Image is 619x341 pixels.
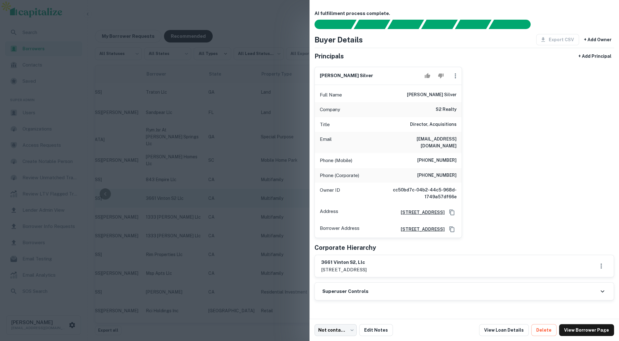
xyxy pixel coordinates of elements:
p: Address [320,208,338,217]
p: Company [320,106,340,113]
button: Reject [435,70,446,82]
button: Copy Address [447,225,457,234]
h6: s2 realty [436,106,457,113]
button: + Add Owner [582,34,614,45]
div: Not contacted [314,324,357,336]
p: Full Name [320,91,342,99]
h6: [PERSON_NAME] silver [407,91,457,99]
h5: Corporate Hierarchy [314,243,376,252]
div: Your request is received and processing... [354,20,390,29]
p: Phone (Corporate) [320,172,359,179]
p: Phone (Mobile) [320,157,352,164]
button: + Add Principal [576,51,614,62]
div: Documents found, AI parsing details... [387,20,424,29]
button: Delete [531,324,557,336]
div: AI fulfillment process complete. [489,20,538,29]
p: [STREET_ADDRESS] [321,266,367,274]
div: Sending borrower request to AI... [307,20,354,29]
button: Copy Address [447,208,457,217]
a: [STREET_ADDRESS] [396,226,445,233]
a: View Loan Details [479,324,529,336]
h6: 3661 vinton s2, llc [321,259,367,266]
h6: [PHONE_NUMBER] [417,172,457,179]
button: Accept [422,70,433,82]
button: Edit Notes [359,324,393,336]
a: View Borrower Page [559,324,614,336]
h6: Superuser Controls [322,288,369,295]
p: Borrower Address [320,225,359,234]
h6: cc50bd7c-04b2-44c5-968d-1749a57df66e [382,186,457,200]
h6: AI fulfillment process complete. [314,10,614,17]
h6: [PHONE_NUMBER] [417,157,457,164]
h4: Buyer Details [314,34,363,45]
h5: Principals [314,52,344,61]
a: [STREET_ADDRESS] [396,209,445,216]
p: Owner ID [320,186,340,200]
h6: Director, Acquisitions [410,121,457,128]
div: Principals found, still searching for contact information. This may take time... [455,20,491,29]
p: Email [320,136,332,149]
h6: [EMAIL_ADDRESS][DOMAIN_NAME] [382,136,457,149]
h6: [PERSON_NAME] silver [320,72,373,79]
div: Principals found, AI now looking for contact information... [421,20,458,29]
iframe: Chat Widget [588,291,619,321]
p: Title [320,121,330,128]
